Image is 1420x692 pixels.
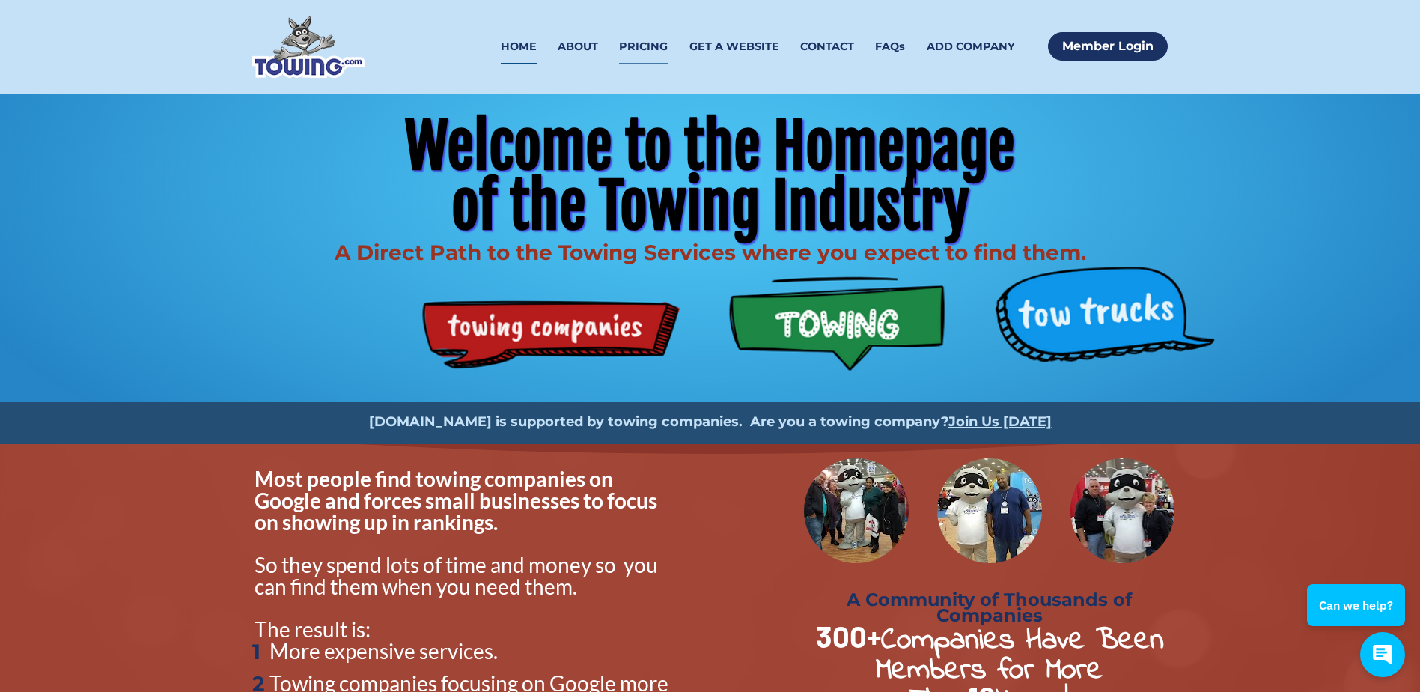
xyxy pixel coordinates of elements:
a: HOME [501,29,537,64]
a: FAQs [875,29,905,64]
a: Join Us [DATE] [948,413,1052,430]
strong: 300+ [816,618,881,654]
span: The result is: [255,616,371,642]
strong: Companies Have Been [881,619,1163,663]
span: of the Towing Industry [451,169,969,244]
img: Towing.com Logo [252,16,365,78]
a: GET A WEBSITE [689,29,779,64]
span: A Direct Path to the Towing Services where you expect to find them. [335,240,1086,265]
strong: A Community of Thousands of Companies [847,589,1137,626]
span: So they spend lots of time and money so you can find them when you need them. [255,552,662,599]
span: Most people find towing companies on Google and forces small businesses to focus on showing up in... [255,466,661,535]
a: CONTACT [800,29,854,64]
span: Welcome to the Homepage [405,109,1015,184]
a: ADD COMPANY [927,29,1015,64]
iframe: Conversations [1296,543,1420,692]
a: Member Login [1048,32,1168,61]
a: ABOUT [558,29,598,64]
span: More expensive services. [269,638,498,664]
a: PRICING [619,29,668,64]
strong: [DOMAIN_NAME] is supported by towing companies. Are you a towing company? [369,413,948,430]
